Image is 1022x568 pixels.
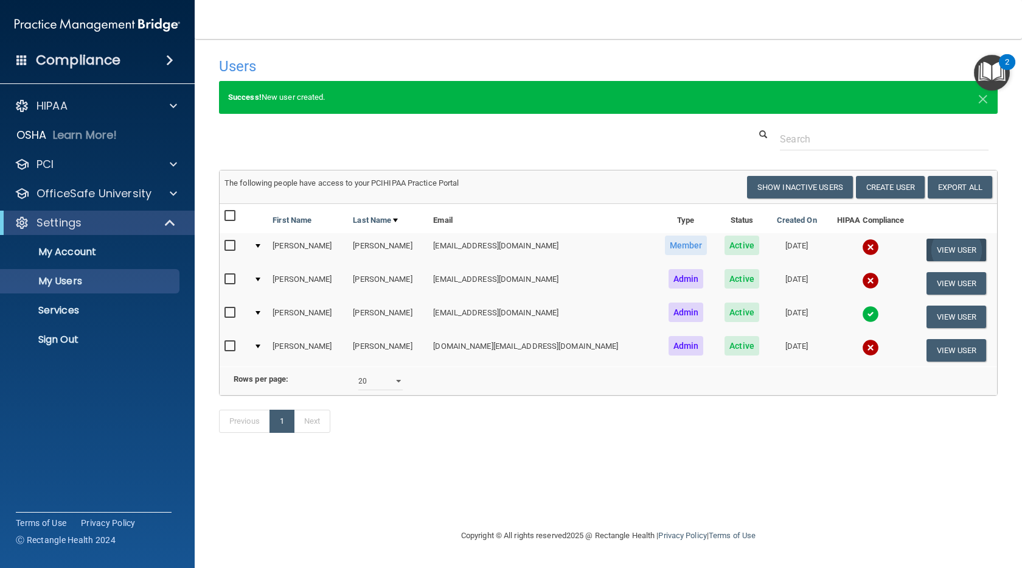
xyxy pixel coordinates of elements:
[669,269,704,289] span: Admin
[669,303,704,322] span: Admin
[219,58,666,74] h4: Users
[428,267,655,300] td: [EMAIL_ADDRESS][DOMAIN_NAME]
[36,216,82,230] p: Settings
[224,178,459,188] span: The following people have access to your PCIHIPAA Practice Portal
[348,267,428,300] td: [PERSON_NAME]
[36,52,120,69] h4: Compliance
[269,410,294,433] a: 1
[862,339,879,356] img: cross.ca9f0e7f.svg
[36,157,54,172] p: PCI
[978,90,989,105] button: Close
[268,267,348,300] td: [PERSON_NAME]
[725,303,759,322] span: Active
[926,339,987,362] button: View User
[709,531,756,540] a: Terms of Use
[926,239,987,261] button: View User
[228,93,262,102] strong: Success!
[15,186,177,201] a: OfficeSafe University
[219,410,270,433] a: Previous
[978,85,989,110] span: ×
[768,233,826,267] td: [DATE]
[353,213,398,228] a: Last Name
[747,176,853,198] button: Show Inactive Users
[348,334,428,366] td: [PERSON_NAME]
[716,204,768,233] th: Status
[862,306,879,323] img: tick.e7d51cea.svg
[655,204,716,233] th: Type
[15,99,177,113] a: HIPAA
[8,304,174,317] p: Services
[665,236,707,255] span: Member
[219,81,998,114] div: New user created.
[428,300,655,334] td: [EMAIL_ADDRESS][DOMAIN_NAME]
[777,213,817,228] a: Created On
[53,128,117,142] p: Learn More!
[15,13,180,37] img: PMB logo
[768,267,826,300] td: [DATE]
[268,334,348,366] td: [PERSON_NAME]
[926,272,987,295] button: View User
[856,176,925,198] button: Create User
[974,55,1010,91] button: Open Resource Center, 2 new notifications
[234,374,288,384] b: Rows per page:
[15,157,177,172] a: PCI
[8,275,174,287] p: My Users
[8,334,174,346] p: Sign Out
[36,99,68,113] p: HIPAA
[273,213,311,228] a: First Name
[268,300,348,334] td: [PERSON_NAME]
[294,410,330,433] a: Next
[862,272,879,289] img: cross.ca9f0e7f.svg
[768,334,826,366] td: [DATE]
[348,233,428,267] td: [PERSON_NAME]
[862,239,879,256] img: cross.ca9f0e7f.svg
[348,300,428,334] td: [PERSON_NAME]
[428,204,655,233] th: Email
[926,306,987,328] button: View User
[36,186,151,201] p: OfficeSafe University
[725,269,759,289] span: Active
[780,128,989,150] input: Search
[16,517,66,529] a: Terms of Use
[669,336,704,356] span: Admin
[826,204,916,233] th: HIPAA Compliance
[16,128,47,142] p: OSHA
[1005,62,1009,78] div: 2
[268,233,348,267] td: [PERSON_NAME]
[658,531,706,540] a: Privacy Policy
[725,236,759,255] span: Active
[8,246,174,258] p: My Account
[928,176,992,198] a: Export All
[725,336,759,356] span: Active
[386,516,830,555] div: Copyright © All rights reserved 2025 @ Rectangle Health | |
[16,534,116,546] span: Ⓒ Rectangle Health 2024
[428,233,655,267] td: [EMAIL_ADDRESS][DOMAIN_NAME]
[428,334,655,366] td: [DOMAIN_NAME][EMAIL_ADDRESS][DOMAIN_NAME]
[15,216,176,230] a: Settings
[768,300,826,334] td: [DATE]
[81,517,136,529] a: Privacy Policy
